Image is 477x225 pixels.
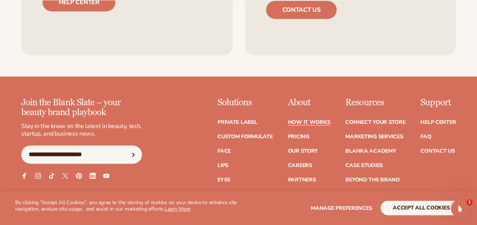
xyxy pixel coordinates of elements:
[466,199,472,205] span: 1
[345,134,403,139] a: Marketing services
[420,134,431,139] a: FAQ
[420,98,456,108] p: Support
[21,122,142,138] p: Stay in the know on the latest in beauty, tech, startup, and business news.
[345,163,383,168] a: Case Studies
[311,201,372,215] button: Manage preferences
[288,120,330,125] a: How It Works
[311,205,372,212] span: Manage preferences
[217,163,228,168] a: Lips
[217,148,231,154] a: Face
[21,98,142,118] p: Join the Blank Slate – your beauty brand playbook
[288,148,318,154] a: Our Story
[15,200,239,212] p: By clicking "Accept All Cookies", you agree to the storing of cookies on your device to enhance s...
[217,134,273,139] a: Custom formulate
[381,201,462,215] button: accept all cookies
[420,120,456,125] a: Help Center
[420,148,455,154] a: Contact Us
[345,177,400,183] a: Beyond the brand
[288,98,330,108] p: About
[217,98,273,108] p: Solutions
[266,1,337,19] a: Contact us
[217,120,257,125] a: Private label
[288,163,312,168] a: Careers
[217,177,230,183] a: Eyes
[345,98,405,108] p: Resources
[288,177,316,183] a: Partners
[165,205,190,212] a: Learn More
[451,199,469,217] iframe: Intercom live chat
[288,134,309,139] a: Pricing
[345,148,396,154] a: Blanka Academy
[125,145,142,164] button: Subscribe
[345,120,405,125] a: Connect your store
